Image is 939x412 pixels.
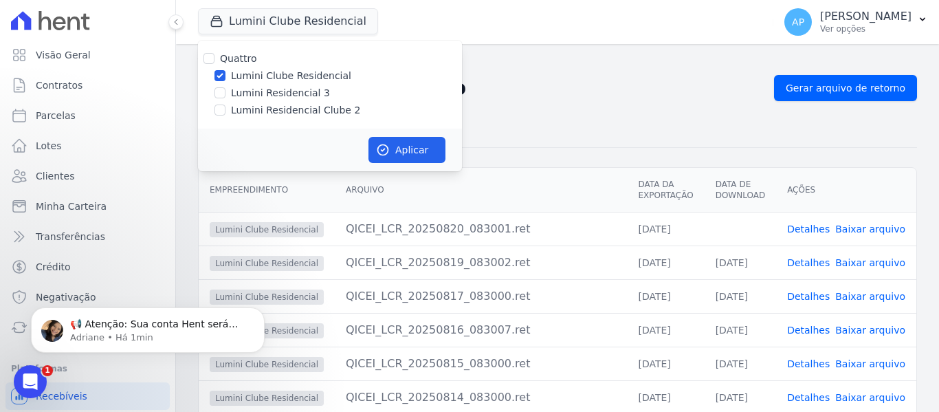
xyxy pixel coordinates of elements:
[705,279,776,313] td: [DATE]
[835,358,905,369] a: Baixar arquivo
[5,72,170,99] a: Contratos
[346,322,617,338] div: QICEI_LCR_20250816_083007.ret
[5,193,170,220] a: Minha Carteira
[835,291,905,302] a: Baixar arquivo
[787,224,830,235] a: Detalhes
[787,325,830,336] a: Detalhes
[787,257,830,268] a: Detalhes
[10,279,285,375] iframe: Intercom notifications mensagem
[5,283,170,311] a: Negativação
[774,75,917,101] a: Gerar arquivo de retorno
[627,279,704,313] td: [DATE]
[835,257,905,268] a: Baixar arquivo
[5,253,170,281] a: Crédito
[5,41,170,69] a: Visão Geral
[5,223,170,250] a: Transferências
[787,291,830,302] a: Detalhes
[42,365,53,376] span: 1
[835,325,905,336] a: Baixar arquivo
[835,224,905,235] a: Baixar arquivo
[5,102,170,129] a: Parcelas
[787,392,830,403] a: Detalhes
[5,314,170,341] a: Troca de Arquivos
[705,246,776,279] td: [DATE]
[776,168,916,213] th: Ações
[787,358,830,369] a: Detalhes
[627,212,704,246] td: [DATE]
[705,313,776,347] td: [DATE]
[835,392,905,403] a: Baixar arquivo
[210,222,324,237] span: Lumini Clube Residencial
[820,23,912,34] p: Ver opções
[36,48,91,62] span: Visão Geral
[36,139,62,153] span: Lotes
[36,260,71,274] span: Crédito
[792,17,804,27] span: AP
[36,199,107,213] span: Minha Carteira
[198,76,763,100] h2: Exportações de Retorno
[346,221,617,237] div: QICEI_LCR_20250820_083001.ret
[786,81,905,95] span: Gerar arquivo de retorno
[773,3,939,41] button: AP [PERSON_NAME] Ver opções
[627,246,704,279] td: [DATE]
[210,256,324,271] span: Lumini Clube Residencial
[199,168,335,213] th: Empreendimento
[346,356,617,372] div: QICEI_LCR_20250815_083000.ret
[231,69,351,83] label: Lumini Clube Residencial
[820,10,912,23] p: [PERSON_NAME]
[220,53,256,64] label: Quattro
[627,313,704,347] td: [DATE]
[198,55,917,69] nav: Breadcrumb
[5,382,170,410] a: Recebíveis
[198,8,378,34] button: Lumini Clube Residencial
[627,168,704,213] th: Data da Exportação
[368,137,445,163] button: Aplicar
[5,162,170,190] a: Clientes
[210,391,324,406] span: Lumini Clube Residencial
[335,168,628,213] th: Arquivo
[36,78,82,92] span: Contratos
[231,103,360,118] label: Lumini Residencial Clube 2
[346,389,617,406] div: QICEI_LCR_20250814_083000.ret
[36,389,87,403] span: Recebíveis
[5,132,170,160] a: Lotes
[36,109,76,122] span: Parcelas
[36,230,105,243] span: Transferências
[705,347,776,380] td: [DATE]
[346,288,617,305] div: QICEI_LCR_20250817_083000.ret
[14,365,47,398] iframe: Intercom live chat
[627,347,704,380] td: [DATE]
[231,86,330,100] label: Lumini Residencial 3
[705,168,776,213] th: Data de Download
[36,169,74,183] span: Clientes
[346,254,617,271] div: QICEI_LCR_20250819_083002.ret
